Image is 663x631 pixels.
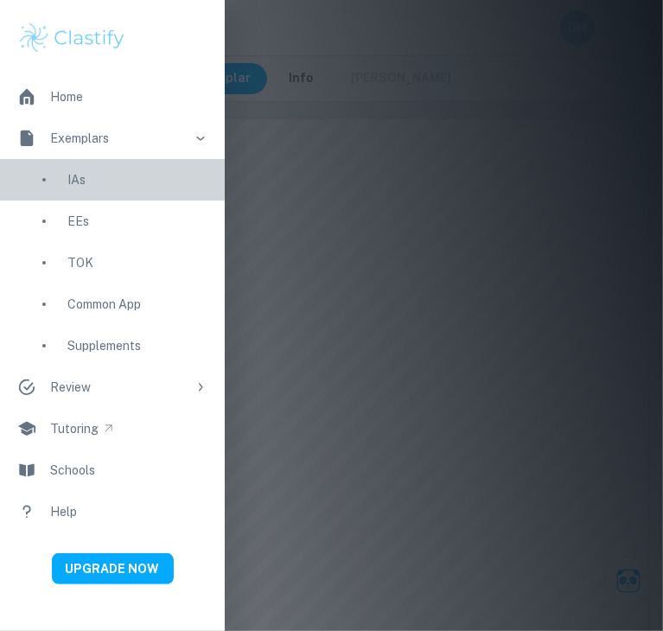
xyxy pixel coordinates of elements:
div: Schools [50,461,95,480]
div: Review [50,378,187,397]
div: TOK [67,253,207,272]
div: Home [50,87,83,106]
div: Common App [67,295,207,314]
div: IAs [67,170,207,189]
div: Help [50,502,77,521]
div: Supplements [67,336,207,355]
div: EEs [67,212,207,231]
button: UPGRADE NOW [52,553,174,584]
img: Clastify logo [17,21,127,55]
div: Tutoring [50,419,99,438]
div: Exemplars [50,129,187,148]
